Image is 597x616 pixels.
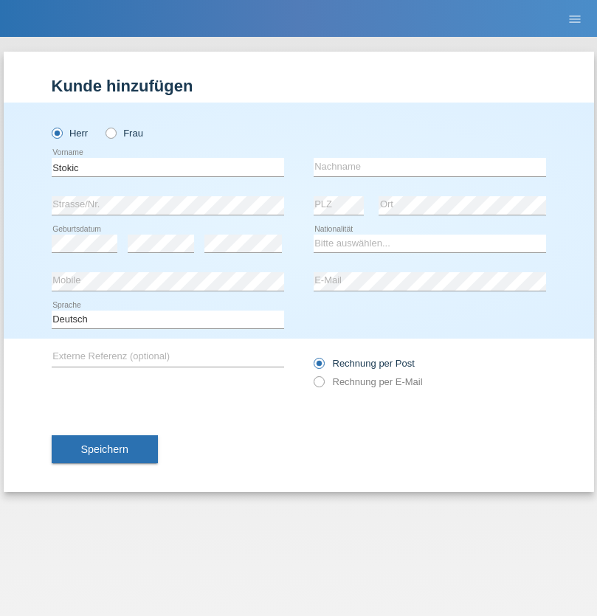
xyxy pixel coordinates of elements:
[314,376,423,387] label: Rechnung per E-Mail
[314,358,323,376] input: Rechnung per Post
[314,358,415,369] label: Rechnung per Post
[52,435,158,463] button: Speichern
[52,128,61,137] input: Herr
[106,128,115,137] input: Frau
[314,376,323,395] input: Rechnung per E-Mail
[81,443,128,455] span: Speichern
[106,128,143,139] label: Frau
[560,14,590,23] a: menu
[52,128,89,139] label: Herr
[52,77,546,95] h1: Kunde hinzufügen
[567,12,582,27] i: menu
